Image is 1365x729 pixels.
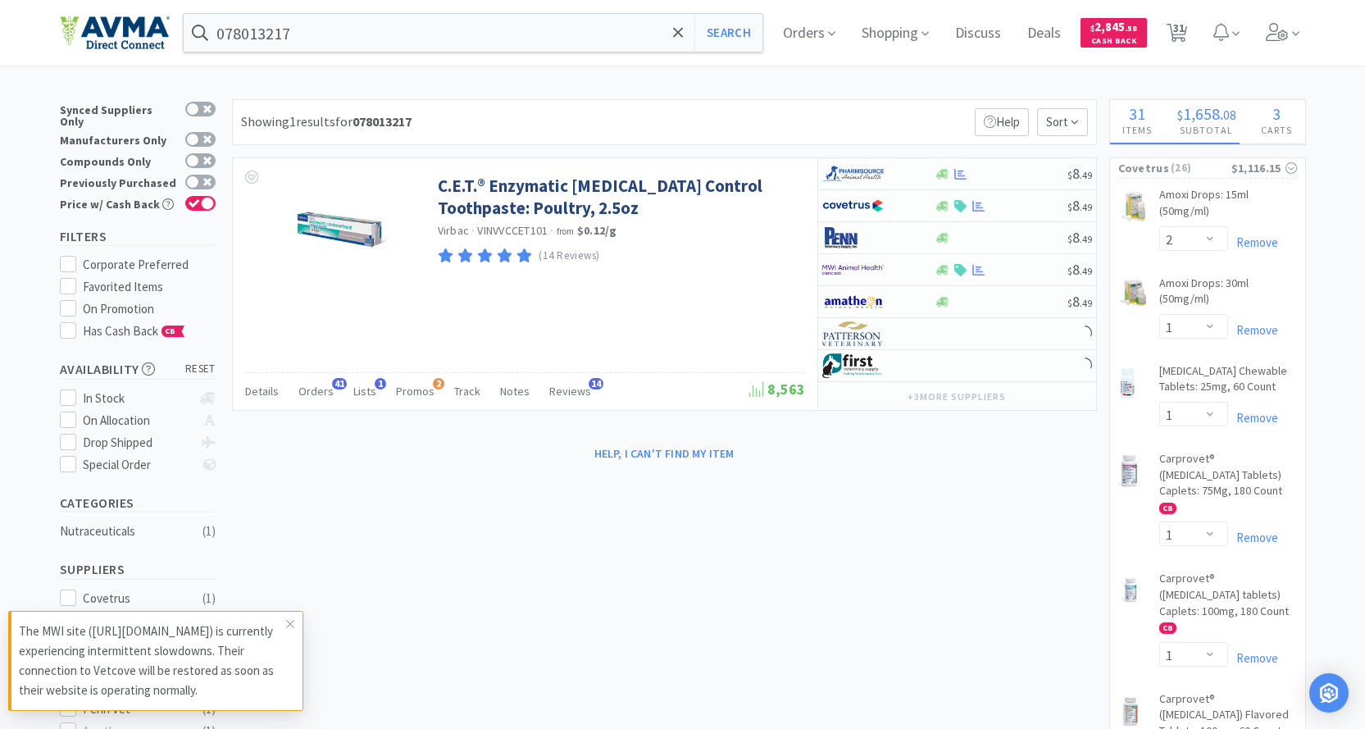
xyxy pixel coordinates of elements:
[1118,454,1141,487] img: 3196649536da49eaafc04b7c84e1fa99_546267.png
[1228,235,1278,250] a: Remove
[60,175,177,189] div: Previously Purchased
[19,622,286,700] p: The MWI site ([URL][DOMAIN_NAME]) is currently experiencing intermittent slowdowns. Their connect...
[1125,23,1137,34] span: . 58
[1080,169,1092,181] span: . 49
[1118,367,1136,399] img: 51b3cdf456594af0bb1ba3670076c6d1_501590.png
[353,384,376,399] span: Lists
[1067,297,1072,309] span: $
[822,321,884,346] img: f5e969b455434c6296c6d81ef179fa71_3.png
[438,175,801,220] a: C.E.T.® Enzymatic [MEDICAL_DATA] Control Toothpaste: Poultry, 2.5oz
[1067,196,1092,215] span: 8
[60,153,177,167] div: Compounds Only
[822,194,884,218] img: 77fca1acd8b6420a9015268ca798ef17_1.png
[585,440,744,467] button: Help, I can't find my item
[1223,107,1236,123] span: 08
[1160,623,1176,633] span: CB
[1067,233,1072,245] span: $
[899,385,1013,408] button: +3more suppliers
[471,223,475,238] span: ·
[589,378,603,390] span: 14
[1228,410,1278,426] a: Remove
[1159,187,1297,226] a: Amoxi Drops: 15ml (50mg/ml)
[60,132,177,146] div: Manufacturers Only
[477,223,548,238] span: VINVVCCET101
[60,227,216,246] h5: Filters
[1118,279,1151,308] img: 281b87177290455aba6b8c28cd3cd3d9_166614.png
[241,112,412,133] div: Showing 1 results
[1231,159,1297,177] div: $1,116.15
[202,589,216,608] div: ( 1 )
[1067,228,1092,247] span: 8
[1164,106,1249,122] div: .
[1067,292,1092,311] span: 8
[1159,451,1297,522] a: Carprovet® ([MEDICAL_DATA] Tablets) Caplets: 75Mg, 180 Count CB
[83,299,216,319] div: On Promotion
[83,433,192,453] div: Drop Shipped
[185,361,216,378] span: reset
[577,223,617,238] strong: $0.12 / g
[1129,103,1145,124] span: 31
[694,14,762,52] button: Search
[60,560,216,579] h5: Suppliers
[1021,26,1067,41] a: Deals
[975,108,1029,136] p: Help
[202,522,216,541] div: ( 1 )
[1309,673,1349,713] div: Open Intercom Messenger
[822,353,884,378] img: 67d67680309e4a0bb49a5ff0391dcc42_6.png
[1159,363,1297,402] a: [MEDICAL_DATA] Chewable Tablets: 25mg, 60 Count
[1080,265,1092,277] span: . 49
[1118,574,1144,607] img: 40b97097fbef4358af4358d2b55f1c30_506379.png
[949,26,1008,41] a: Discuss
[1080,201,1092,213] span: . 49
[1183,103,1220,124] span: 1,658
[60,522,193,541] div: Nutraceuticals
[1160,503,1176,513] span: CB
[1272,103,1281,124] span: 3
[60,102,177,127] div: Synced Suppliers Only
[1164,122,1249,138] h4: Subtotal
[1080,297,1092,309] span: . 49
[83,589,184,608] div: Covetrus
[1159,276,1297,314] a: Amoxi Drops: 30ml (50mg/ml)
[1118,190,1151,223] img: 0756d350e73b4e3f9f959345f50b0a20_166654.png
[1159,571,1297,641] a: Carprovet® ([MEDICAL_DATA] tablets) Caplets: 100mg, 180 Count CB
[1110,122,1165,138] h4: Items
[332,378,347,390] span: 41
[1080,233,1092,245] span: . 49
[822,289,884,314] img: 3331a67d23dc422aa21b1ec98afbf632_11.png
[550,223,553,238] span: ·
[1249,122,1305,138] h4: Carts
[539,248,600,265] p: (14 Reviews)
[1081,11,1147,55] a: $2,845.58Cash Back
[60,196,177,210] div: Price w/ Cash Back
[335,113,412,130] span: for
[1090,19,1137,34] span: 2,845
[1228,650,1278,666] a: Remove
[822,226,884,250] img: e1133ece90fa4a959c5ae41b0808c578_9.png
[1067,201,1072,213] span: $
[298,384,334,399] span: Orders
[375,378,386,390] span: 1
[438,223,470,238] a: Virbac
[749,380,805,399] span: 8,563
[83,455,192,475] div: Special Order
[1118,695,1143,727] img: 5243c7a7fe4c428ebd95cb44b7b313ef_754156.png
[1118,159,1169,177] span: Covetrus
[83,389,192,408] div: In Stock
[286,175,393,281] img: e0ae415e26b449dc9746e806255054fa_393331.png
[549,384,591,399] span: Reviews
[83,255,216,275] div: Corporate Preferred
[60,360,216,379] h5: Availability
[245,384,279,399] span: Details
[454,384,480,399] span: Track
[1177,107,1183,123] span: $
[1228,530,1278,545] a: Remove
[433,378,444,390] span: 2
[83,323,185,339] span: Has Cash Back
[60,494,216,513] h5: Categories
[1037,108,1088,136] span: Sort
[184,14,763,52] input: Search by item, sku, manufacturer, ingredient, size...
[822,257,884,282] img: f6b2451649754179b5b4e0c70c3f7cb0_2.png
[1067,265,1072,277] span: $
[83,277,216,297] div: Favorited Items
